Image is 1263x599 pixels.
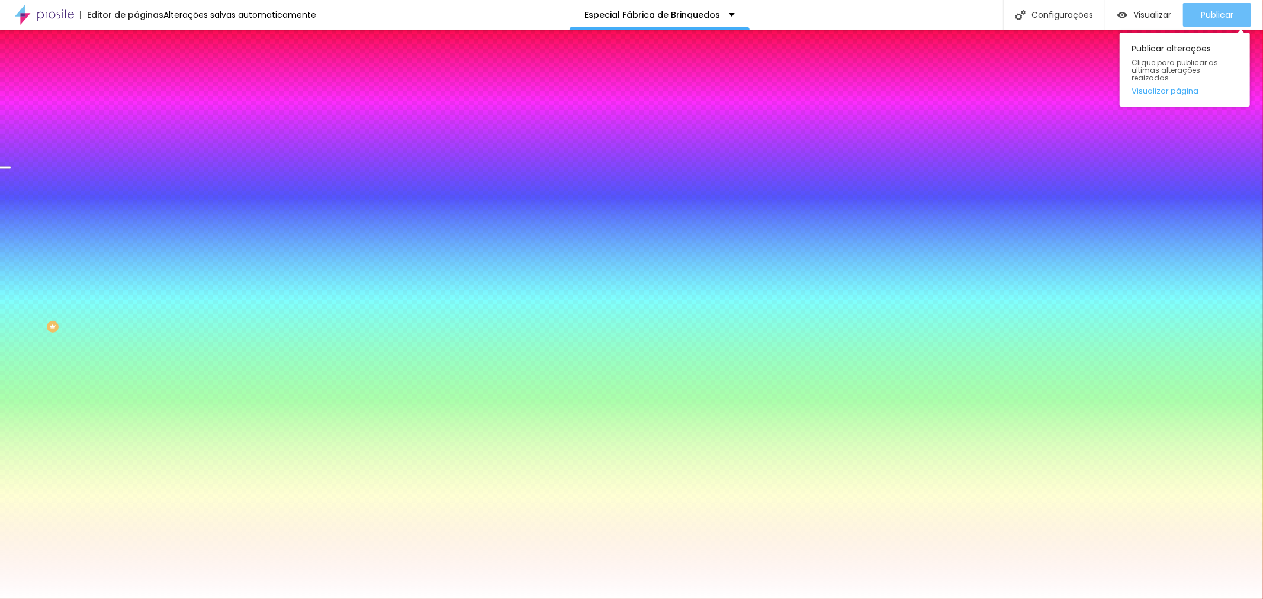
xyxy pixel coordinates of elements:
[1183,3,1251,27] button: Publicar
[163,11,316,19] div: Alterações salvas automaticamente
[584,11,720,19] p: Especial Fábrica de Brinquedos
[1132,87,1238,95] a: Visualizar página
[1015,10,1026,20] img: Icone
[1117,10,1127,20] img: view-1.svg
[1133,10,1171,20] span: Visualizar
[80,11,163,19] div: Editor de páginas
[1120,33,1250,107] div: Publicar alterações
[1132,59,1238,82] span: Clique para publicar as ultimas alterações reaizadas
[1201,10,1233,20] span: Publicar
[1105,3,1183,27] button: Visualizar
